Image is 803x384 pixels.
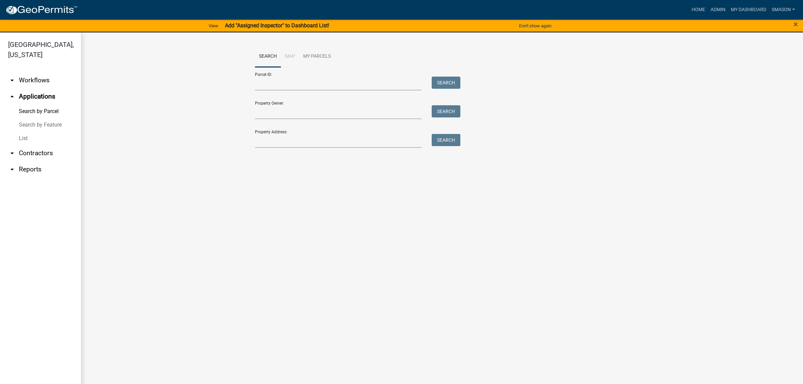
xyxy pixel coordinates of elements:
a: My Parcels [299,46,335,67]
a: Home [689,3,708,16]
a: Search [255,46,281,67]
button: Search [432,77,460,89]
a: My Dashboard [728,3,769,16]
button: Close [794,20,798,28]
strong: Add "Assigned Inspector" to Dashboard List! [225,22,329,29]
button: Search [432,134,460,146]
i: arrow_drop_down [8,165,16,173]
button: Search [432,105,460,117]
i: arrow_drop_down [8,149,16,157]
a: Smason [769,3,798,16]
i: arrow_drop_down [8,76,16,84]
a: Admin [708,3,728,16]
span: × [794,20,798,29]
a: View [206,20,221,31]
i: arrow_drop_up [8,92,16,101]
button: Don't show again [516,20,554,31]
